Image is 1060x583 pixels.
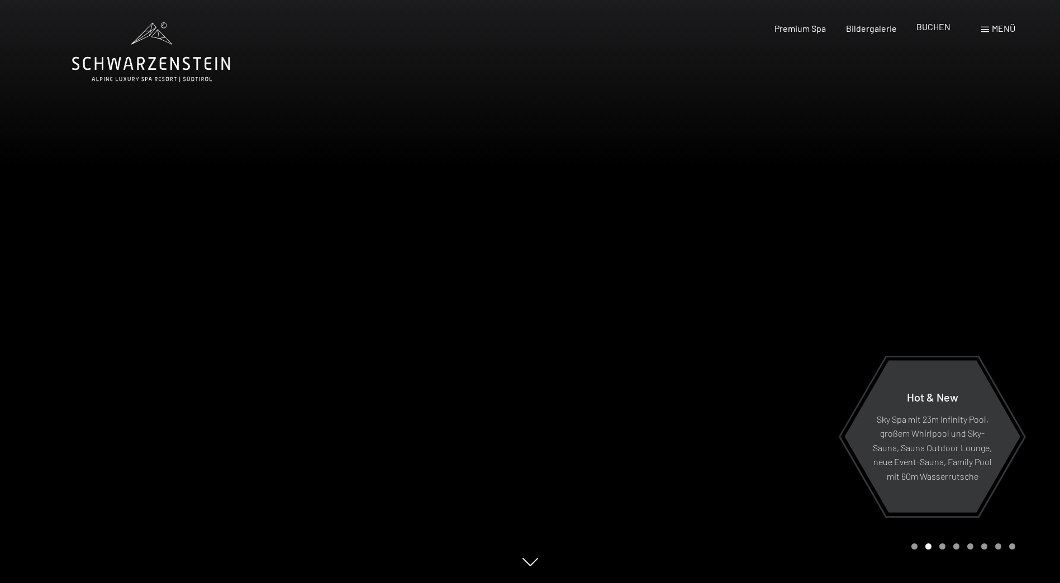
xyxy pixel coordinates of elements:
a: Hot & New Sky Spa mit 23m Infinity Pool, großem Whirlpool und Sky-Sauna, Sauna Outdoor Lounge, ne... [844,360,1021,513]
a: Bildergalerie [846,23,897,34]
div: Carousel Page 4 [953,543,959,549]
p: Sky Spa mit 23m Infinity Pool, großem Whirlpool und Sky-Sauna, Sauna Outdoor Lounge, neue Event-S... [872,412,993,483]
div: Carousel Page 6 [981,543,987,549]
span: Hot & New [907,390,958,403]
span: Menü [992,23,1015,34]
div: Carousel Page 3 [939,543,945,549]
a: BUCHEN [916,21,950,32]
div: Carousel Page 7 [995,543,1001,549]
div: Carousel Page 5 [967,543,973,549]
div: Carousel Page 2 (Current Slide) [925,543,931,549]
div: Carousel Page 1 [911,543,918,549]
div: Carousel Pagination [907,543,1015,549]
div: Carousel Page 8 [1009,543,1015,549]
a: Premium Spa [774,23,826,34]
